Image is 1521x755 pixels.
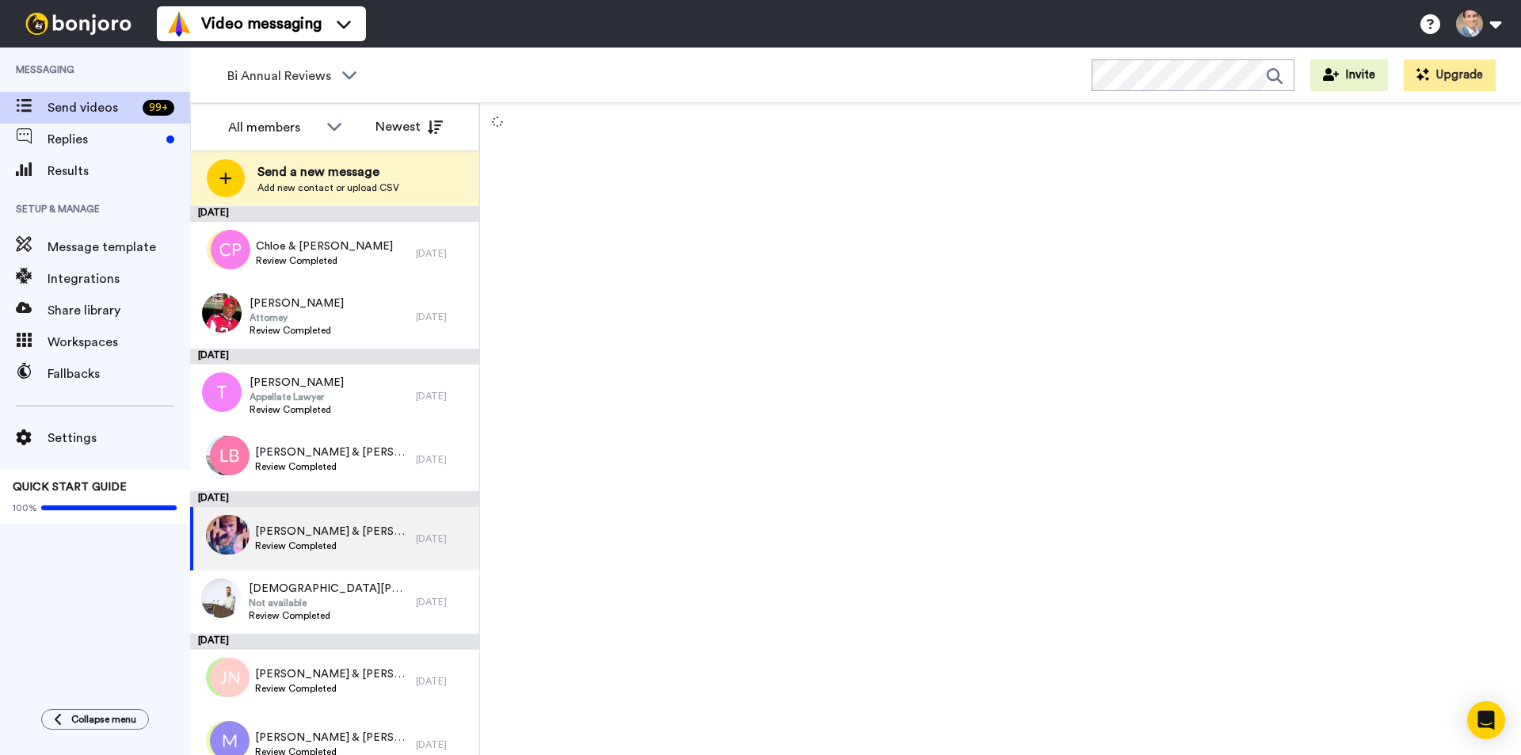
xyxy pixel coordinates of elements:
[19,13,138,35] img: bj-logo-header-white.svg
[201,13,322,35] span: Video messaging
[48,364,190,383] span: Fallbacks
[48,333,190,352] span: Workspaces
[416,675,471,688] div: [DATE]
[48,301,190,320] span: Share library
[190,491,479,507] div: [DATE]
[256,238,393,254] span: Chloe & [PERSON_NAME]
[1467,701,1505,739] div: Open Intercom Messenger
[48,429,190,448] span: Settings
[250,324,344,337] span: Review Completed
[257,162,399,181] span: Send a new message
[71,713,136,726] span: Collapse menu
[48,162,190,181] span: Results
[256,254,393,267] span: Review Completed
[416,311,471,323] div: [DATE]
[255,666,408,682] span: [PERSON_NAME] & [PERSON_NAME]
[255,444,408,460] span: [PERSON_NAME] & [PERSON_NAME]
[211,230,250,269] img: cp.png
[201,578,241,618] img: 1eb396e6-8a5f-4ad4-94b3-c84f07971520.jpg
[416,596,471,608] div: [DATE]
[143,100,174,116] div: 99 +
[255,460,408,473] span: Review Completed
[202,372,242,412] img: t.png
[255,682,408,695] span: Review Completed
[206,436,246,475] img: 8c71b41e-e351-42e0-a34b-8df3d275fd72.jpg
[48,238,190,257] span: Message template
[364,111,455,143] button: Newest
[255,730,408,745] span: [PERSON_NAME] & [PERSON_NAME]
[416,532,471,545] div: [DATE]
[190,206,479,222] div: [DATE]
[228,118,318,137] div: All members
[416,390,471,402] div: [DATE]
[190,634,479,650] div: [DATE]
[255,524,408,540] span: [PERSON_NAME] & [PERSON_NAME]
[250,296,344,311] span: [PERSON_NAME]
[249,609,408,622] span: Review Completed
[206,658,246,697] img: ce.png
[190,349,479,364] div: [DATE]
[250,311,344,324] span: Attorney
[207,230,246,269] img: aw.png
[249,581,408,597] span: [DEMOGRAPHIC_DATA][PERSON_NAME]
[416,247,471,260] div: [DATE]
[48,130,160,149] span: Replies
[166,11,192,36] img: vm-color.svg
[255,540,408,552] span: Review Completed
[13,482,127,493] span: QUICK START GUIDE
[41,709,149,730] button: Collapse menu
[250,375,344,391] span: [PERSON_NAME]
[206,515,246,555] img: 99a5dbd9-650f-40c4-ac26-95bd787d0bb3.jpg
[1310,59,1388,91] button: Invite
[48,269,190,288] span: Integrations
[1404,59,1496,91] button: Upgrade
[249,597,408,609] span: Not available
[227,67,334,86] span: Bi Annual Reviews
[416,453,471,466] div: [DATE]
[210,436,250,475] img: lb.png
[48,98,136,117] span: Send videos
[250,391,344,403] span: Appellate Lawyer
[202,293,242,333] img: 0f0c6b49-81dd-413f-897f-ec2667bb92ae.jpg
[416,738,471,751] div: [DATE]
[210,515,250,555] img: 912f7181-ed14-40d6-bb0e-2a9c8b0dd5ed.jpg
[13,501,37,514] span: 100%
[257,181,399,194] span: Add new contact or upload CSV
[250,403,344,416] span: Review Completed
[210,658,250,697] img: jn.png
